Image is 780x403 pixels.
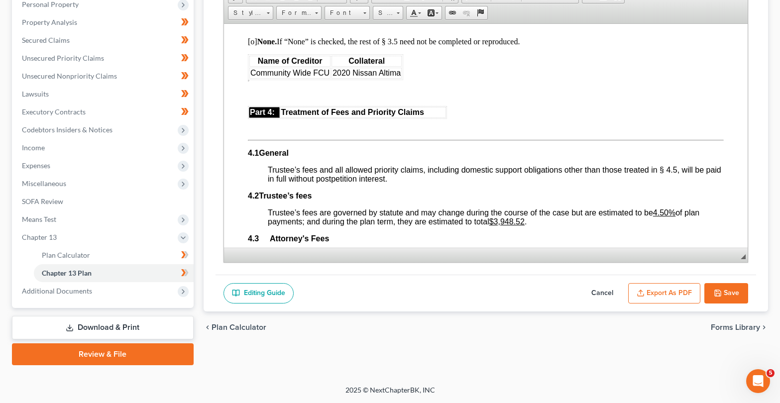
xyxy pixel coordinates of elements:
[22,179,66,188] span: Miscellaneous
[628,283,700,304] button: Export as PDF
[14,85,194,103] a: Lawsuits
[22,107,86,116] span: Executory Contracts
[14,193,194,210] a: SOFA Review
[12,316,194,339] a: Download & Print
[212,323,266,331] span: Plan Calculator
[760,323,768,331] i: chevron_right
[325,6,370,20] a: Font
[228,6,263,19] span: Styles
[746,369,770,393] iframe: Intercom live chat
[34,264,194,282] a: Chapter 13 Plan
[14,13,194,31] a: Property Analysis
[204,323,212,331] i: chevron_left
[14,103,194,121] a: Executory Contracts
[277,6,312,19] span: Format
[12,343,194,365] a: Review & File
[22,215,56,223] span: Means Test
[373,6,393,19] span: Size
[14,67,194,85] a: Unsecured Nonpriority Claims
[22,161,50,170] span: Expenses
[429,185,451,193] u: 4.50%
[22,287,92,295] span: Additional Documents
[767,369,775,377] span: 5
[204,323,266,331] button: chevron_left Plan Calculator
[107,385,674,403] div: 2025 © NextChapterBK, INC
[228,6,273,20] a: Styles
[580,283,624,304] button: Cancel
[276,6,322,20] a: Format
[446,6,459,19] a: Link
[711,323,768,331] button: Forms Library chevron_right
[22,125,112,134] span: Codebtors Insiders & Notices
[14,31,194,49] a: Secured Claims
[224,24,748,248] iframe: Rich Text Editor, document-ckeditor
[473,6,487,19] a: Anchor
[22,233,57,241] span: Chapter 13
[265,194,301,202] u: $3,948.52
[711,323,760,331] span: Forms Library
[22,54,104,62] span: Unsecured Priority Claims
[22,36,70,44] span: Secured Claims
[34,246,194,264] a: Plan Calculator
[42,269,92,277] span: Chapter 13 Plan
[22,90,49,98] span: Lawsuits
[704,283,748,304] button: Save
[741,254,746,259] span: Resize
[22,143,45,152] span: Income
[373,6,403,20] a: Size
[14,49,194,67] a: Unsecured Priority Claims
[407,6,424,19] a: Text Color
[424,6,442,19] a: Background Color
[22,72,117,80] span: Unsecured Nonpriority Claims
[22,18,77,26] span: Property Analysis
[223,283,294,304] a: Editing Guide
[459,6,473,19] a: Unlink
[325,6,360,19] span: Font
[22,197,63,205] span: SOFA Review
[24,210,105,219] span: 4.3 Attorney's Fees
[42,251,90,259] span: Plan Calculator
